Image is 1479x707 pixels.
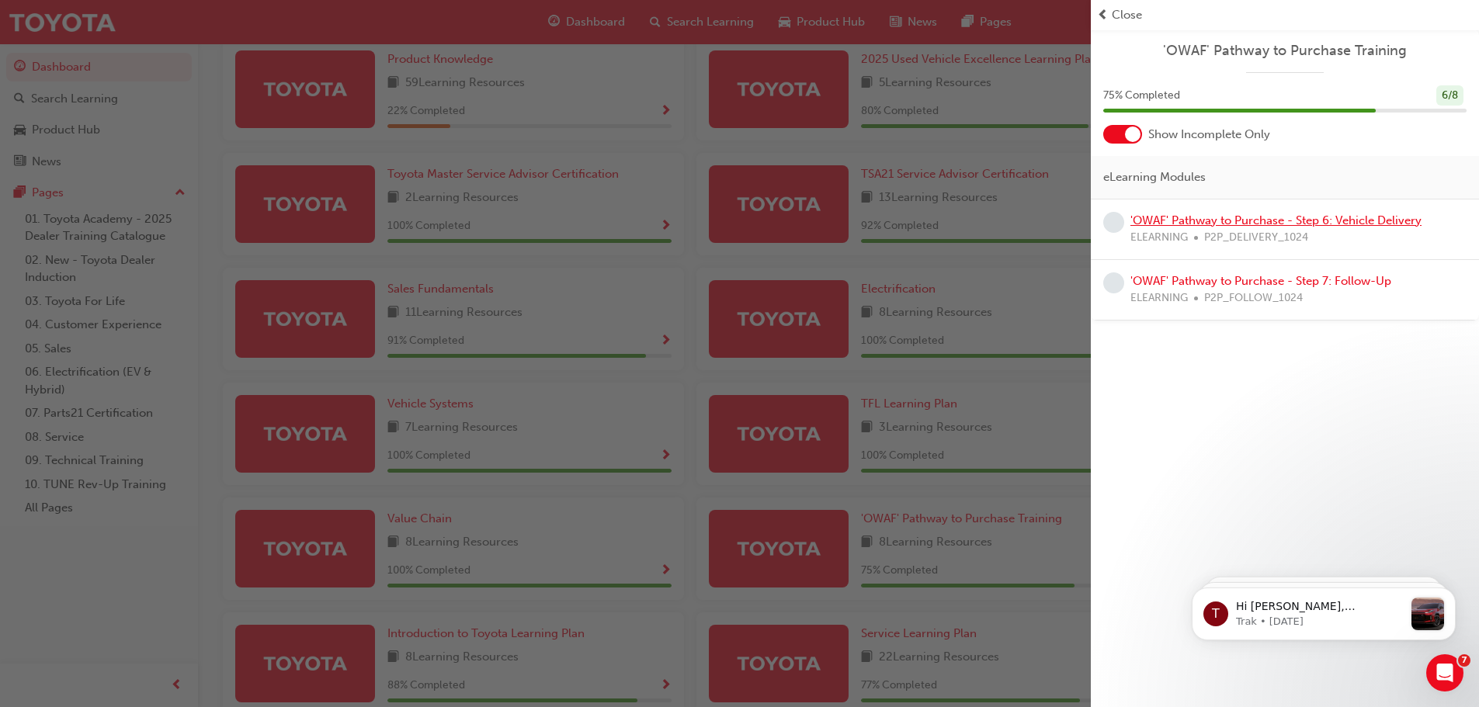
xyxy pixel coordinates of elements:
[1148,126,1270,144] span: Show Incomplete Only
[1130,289,1188,307] span: ELEARNING
[1103,42,1467,60] a: 'OWAF' Pathway to Purchase Training
[1168,556,1479,665] iframe: Intercom notifications message
[1426,654,1463,691] iframe: Intercom live chat
[1130,213,1422,227] a: 'OWAF' Pathway to Purchase - Step 6: Vehicle Delivery
[1130,229,1188,247] span: ELEARNING
[1103,212,1124,233] span: learningRecordVerb_NONE-icon
[1204,289,1303,307] span: P2P_FOLLOW_1024
[1204,229,1308,247] span: P2P_DELIVERY_1024
[1103,168,1206,186] span: eLearning Modules
[1097,6,1109,24] span: prev-icon
[1130,274,1391,288] a: 'OWAF' Pathway to Purchase - Step 7: Follow-Up
[1103,87,1180,105] span: 75 % Completed
[1097,6,1473,24] button: prev-iconClose
[1103,272,1124,293] span: learningRecordVerb_NONE-icon
[1112,6,1142,24] span: Close
[1458,654,1470,667] span: 7
[1436,85,1463,106] div: 6 / 8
